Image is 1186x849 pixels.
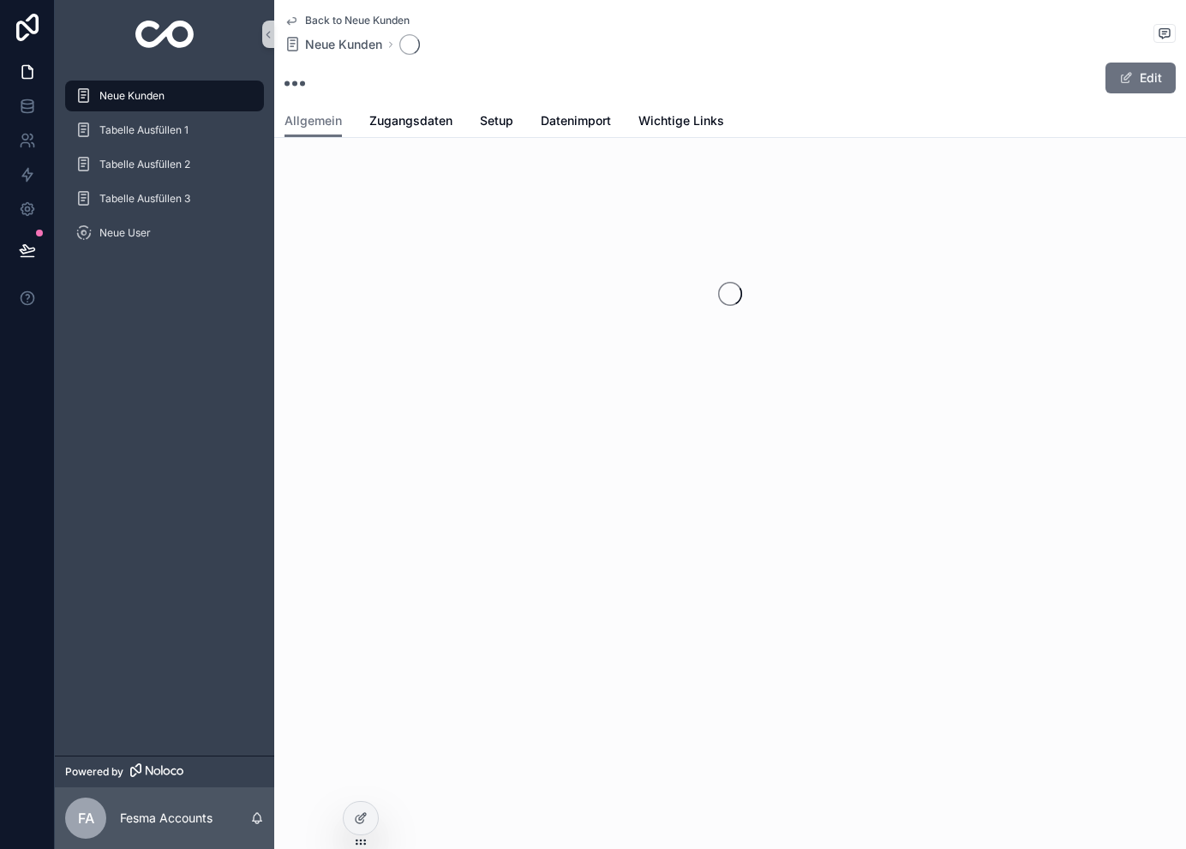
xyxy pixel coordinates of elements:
[65,183,264,214] a: Tabelle Ausfüllen 3
[369,105,452,140] a: Zugangsdaten
[120,810,213,827] p: Fesma Accounts
[305,36,382,53] span: Neue Kunden
[285,14,410,27] a: Back to Neue Kunden
[480,112,513,129] span: Setup
[78,808,94,828] span: FA
[65,81,264,111] a: Neue Kunden
[99,123,189,137] span: Tabelle Ausfüllen 1
[1105,63,1176,93] button: Edit
[65,765,123,779] span: Powered by
[541,112,611,129] span: Datenimport
[65,149,264,180] a: Tabelle Ausfüllen 2
[99,192,190,206] span: Tabelle Ausfüllen 3
[65,115,264,146] a: Tabelle Ausfüllen 1
[369,112,452,129] span: Zugangsdaten
[480,105,513,140] a: Setup
[99,89,165,103] span: Neue Kunden
[99,158,190,171] span: Tabelle Ausfüllen 2
[305,14,410,27] span: Back to Neue Kunden
[135,21,195,48] img: App logo
[55,69,274,271] div: scrollable content
[638,112,724,129] span: Wichtige Links
[99,226,151,240] span: Neue User
[55,756,274,787] a: Powered by
[638,105,724,140] a: Wichtige Links
[285,36,382,53] a: Neue Kunden
[285,112,342,129] span: Allgemein
[541,105,611,140] a: Datenimport
[65,218,264,248] a: Neue User
[285,105,342,138] a: Allgemein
